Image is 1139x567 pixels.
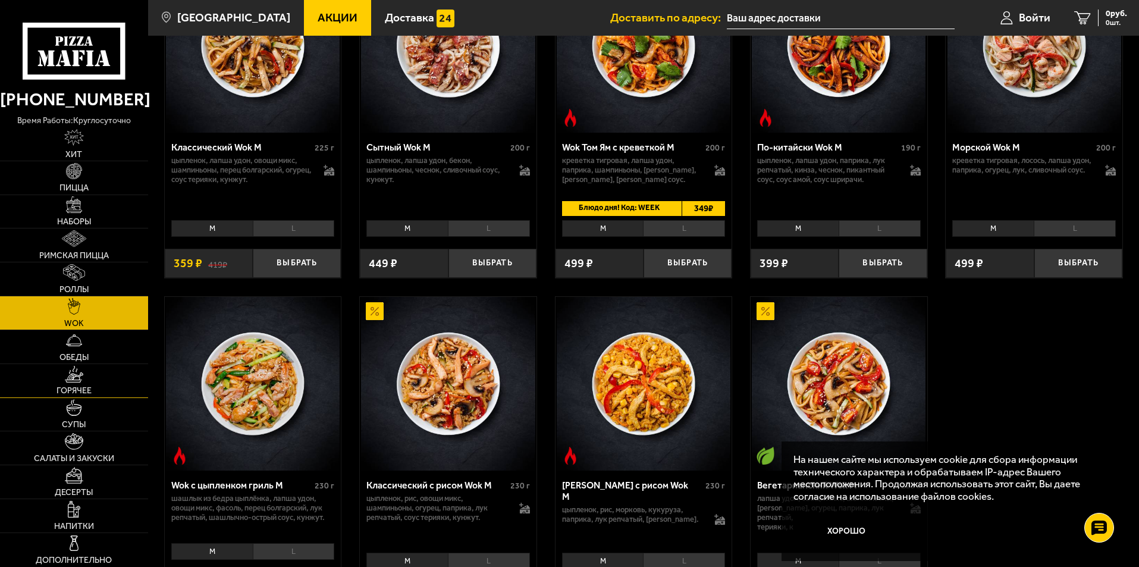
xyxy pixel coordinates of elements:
[177,12,290,23] span: [GEOGRAPHIC_DATA]
[448,249,536,278] button: Выбрать
[705,143,725,153] span: 200 г
[682,201,725,216] span: 349 ₽
[366,142,507,153] div: Сытный Wok M
[448,220,530,237] li: L
[727,7,955,29] input: Ваш адрес доставки
[34,455,114,463] span: Салаты и закуски
[360,297,536,471] a: АкционныйКлассический с рисом Wok M
[562,156,703,184] p: креветка тигровая, лапша удон, паприка, шампиньоны, [PERSON_NAME], [PERSON_NAME], [PERSON_NAME] с...
[59,353,89,362] span: Обеды
[1019,12,1050,23] span: Войти
[757,447,774,465] img: Вегетарианское блюдо
[54,522,94,531] span: Напитки
[366,156,507,184] p: цыпленок, лапша удон, бекон, шампиньоны, чеснок, сливочный соус, кунжут.
[57,387,92,395] span: Горячее
[757,302,774,320] img: Акционный
[315,481,334,491] span: 230 г
[757,156,898,184] p: цыпленок, лапша удон, паприка, лук репчатый, кинза, чеснок, пикантный соус, соус Амой, соус шрирачи.
[757,494,898,532] p: лапша удон, овощи микс, шампиньоны, [PERSON_NAME], огурец, паприка, лук репчатый, масло раститель...
[253,220,335,237] li: L
[705,481,725,491] span: 230 г
[57,218,91,226] span: Наборы
[59,184,89,192] span: Пицца
[952,220,1034,237] li: M
[361,297,535,471] img: Классический с рисом Wok M
[564,258,593,270] span: 499 ₽
[166,297,340,471] img: Wok с цыпленком гриль M
[510,481,530,491] span: 230 г
[562,220,644,237] li: M
[208,258,227,270] s: 419 ₽
[366,220,448,237] li: M
[1106,10,1127,18] span: 0 руб.
[369,258,397,270] span: 449 ₽
[901,143,921,153] span: 190 г
[561,447,579,465] img: Острое блюдо
[253,249,341,278] button: Выбрать
[366,302,384,320] img: Акционный
[39,252,109,260] span: Римская пицца
[253,543,335,560] li: L
[59,286,89,294] span: Роллы
[174,258,202,270] span: 359 ₽
[1106,19,1127,26] span: 0 шт.
[760,258,788,270] span: 399 ₽
[757,109,774,127] img: Острое блюдо
[64,319,84,328] span: WOK
[793,514,900,550] button: Хорошо
[1034,220,1116,237] li: L
[556,297,732,471] a: Острое блюдоКарри с рисом Wok M
[171,480,312,491] div: Wok с цыпленком гриль M
[793,453,1105,503] p: На нашем сайте мы используем cookie для сбора информации технического характера и обрабатываем IP...
[385,12,434,23] span: Доставка
[171,142,312,153] div: Классический Wok M
[366,494,507,522] p: цыпленок, рис, овощи микс, шампиньоны, огурец, паприка, лук репчатый, соус терияки, кунжут.
[1096,143,1116,153] span: 200 г
[751,297,927,471] a: АкционныйВегетарианское блюдоВегетарианский Wok M
[165,297,341,471] a: Острое блюдоWok с цыпленком гриль M
[952,156,1093,175] p: креветка тигровая, лосось, лапша удон, паприка, огурец, лук, сливочный соус.
[65,151,82,159] span: Хит
[757,142,898,153] div: По-китайски Wok M
[171,543,253,560] li: M
[643,220,725,237] li: L
[644,249,732,278] button: Выбрать
[171,447,189,465] img: Острое блюдо
[437,10,454,27] img: 15daf4d41897b9f0e9f617042186c801.svg
[752,297,925,471] img: Вегетарианский Wok M
[562,201,672,216] span: Блюдо дня! Код: WEEK
[952,142,1093,153] div: Морской Wok M
[757,220,839,237] li: M
[318,12,357,23] span: Акции
[171,220,253,237] li: M
[36,556,112,565] span: Дополнительно
[757,480,898,491] div: Вегетарианский Wok M
[1034,249,1122,278] button: Выбрать
[610,12,727,23] span: Доставить по адресу:
[171,494,335,522] p: шашлык из бедра цыплёнка, лапша удон, овощи микс, фасоль, перец болгарский, лук репчатый, шашлычн...
[315,143,334,153] span: 225 г
[839,249,927,278] button: Выбрать
[557,297,730,471] img: Карри с рисом Wok M
[510,143,530,153] span: 200 г
[562,505,703,524] p: цыпленок, рис, морковь, кукуруза, паприка, лук репчатый, [PERSON_NAME].
[55,488,93,497] span: Десерты
[171,156,312,184] p: цыпленок, лапша удон, овощи микс, шампиньоны, перец болгарский, огурец, соус терияки, кунжут.
[562,142,703,153] div: Wok Том Ям с креветкой M
[561,109,579,127] img: Острое блюдо
[562,480,703,502] div: [PERSON_NAME] с рисом Wok M
[955,258,983,270] span: 499 ₽
[366,480,507,491] div: Классический с рисом Wok M
[62,421,86,429] span: Супы
[839,220,921,237] li: L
